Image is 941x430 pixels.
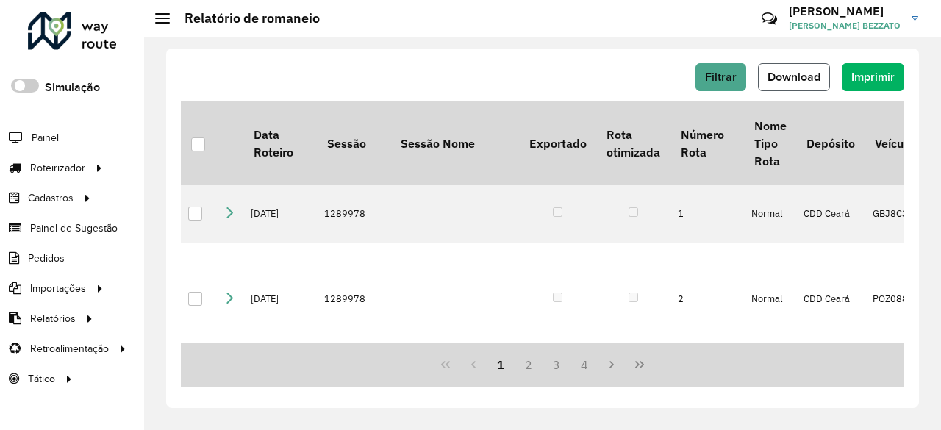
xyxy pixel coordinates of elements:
button: 3 [543,351,570,379]
button: 2 [515,351,543,379]
th: Sessão Nome [390,101,519,185]
td: 1 [670,185,744,243]
th: Depósito [796,101,865,185]
td: CDD Ceará [796,243,865,356]
th: Data Roteiro [243,101,317,185]
td: 2 [670,243,744,356]
span: Filtrar [705,71,737,83]
th: Número Rota [670,101,744,185]
span: Relatórios [30,311,76,326]
td: POZ0887 [865,243,925,356]
th: Sessão [317,101,390,185]
td: 1289978 [317,243,390,356]
h2: Relatório de romaneio [170,10,320,26]
span: Importações [30,281,86,296]
th: Nome Tipo Rota [744,101,796,185]
td: Normal [744,243,796,356]
td: CDD Ceará [796,185,865,243]
span: Imprimir [851,71,895,83]
th: Rota otimizada [596,101,670,185]
th: Veículo [865,101,925,185]
span: Painel de Sugestão [30,221,118,236]
button: 1 [487,351,515,379]
td: 1289978 [317,185,390,243]
button: 4 [570,351,598,379]
span: Cadastros [28,190,74,206]
span: Retroalimentação [30,341,109,356]
span: Download [768,71,820,83]
span: Painel [32,130,59,146]
td: Normal [744,185,796,243]
td: GBJ8C36 [865,185,925,243]
button: Filtrar [695,63,746,91]
button: Download [758,63,830,91]
a: Contato Rápido [754,3,785,35]
button: Next Page [598,351,626,379]
label: Simulação [45,79,100,96]
span: Tático [28,371,55,387]
button: Imprimir [842,63,904,91]
span: [PERSON_NAME] BEZZATO [789,19,901,32]
button: Last Page [626,351,654,379]
h3: [PERSON_NAME] [789,4,901,18]
span: Pedidos [28,251,65,266]
th: Exportado [519,101,596,185]
td: [DATE] [243,243,317,356]
td: [DATE] [243,185,317,243]
span: Roteirizador [30,160,85,176]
